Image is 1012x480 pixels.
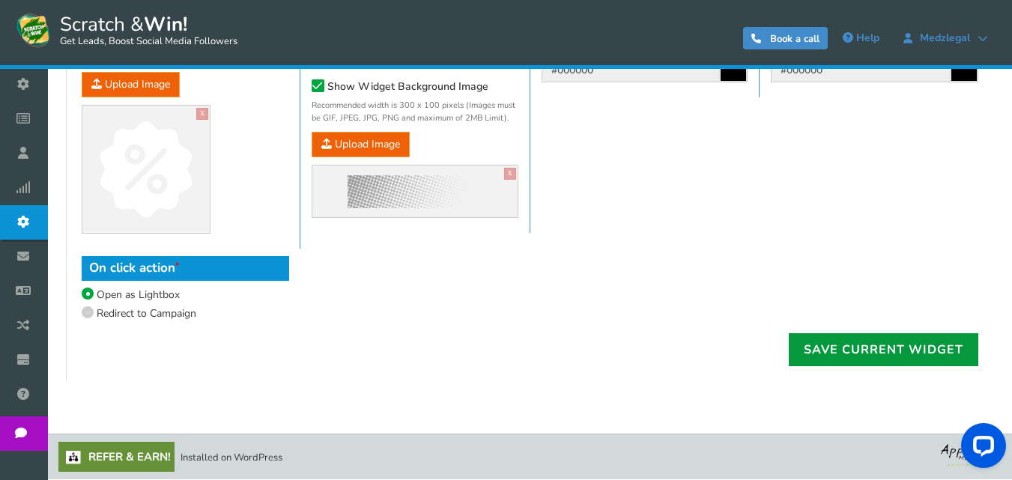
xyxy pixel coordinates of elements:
h4: On click action [82,256,289,281]
a: Book a call [743,27,828,49]
span: Show Widget Background Image [327,79,488,94]
a: Save current widget [789,333,978,366]
span: Redirect to Campaign [97,306,196,320]
small: Get Leads, Boost Social Media Followers [60,36,237,48]
img: Scratch and Win [15,11,52,49]
a: X [504,168,516,180]
a: Help [835,26,887,50]
a: Scratch &Win! Get Leads, Boost Social Media Followers [15,11,237,49]
span: Scratch & [52,11,237,49]
img: bg_logo_foot.webp [941,442,1001,467]
iframe: LiveChat chat widget [949,417,1012,480]
span: Installed on WordPress [181,451,282,464]
span: Help [856,31,879,45]
strong: Win! [144,11,187,37]
span: Open as Lightbox [97,288,180,302]
small: Recommended width is 300 x 100 pixels (Images must be GIF, JPEG, JPG, PNG and maximum of 2MB Limit). [312,100,518,124]
a: X [196,108,208,120]
span: Book a call [770,32,819,46]
a: Refer & Earn! [58,442,175,472]
span: Medzlegal [912,32,978,44]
